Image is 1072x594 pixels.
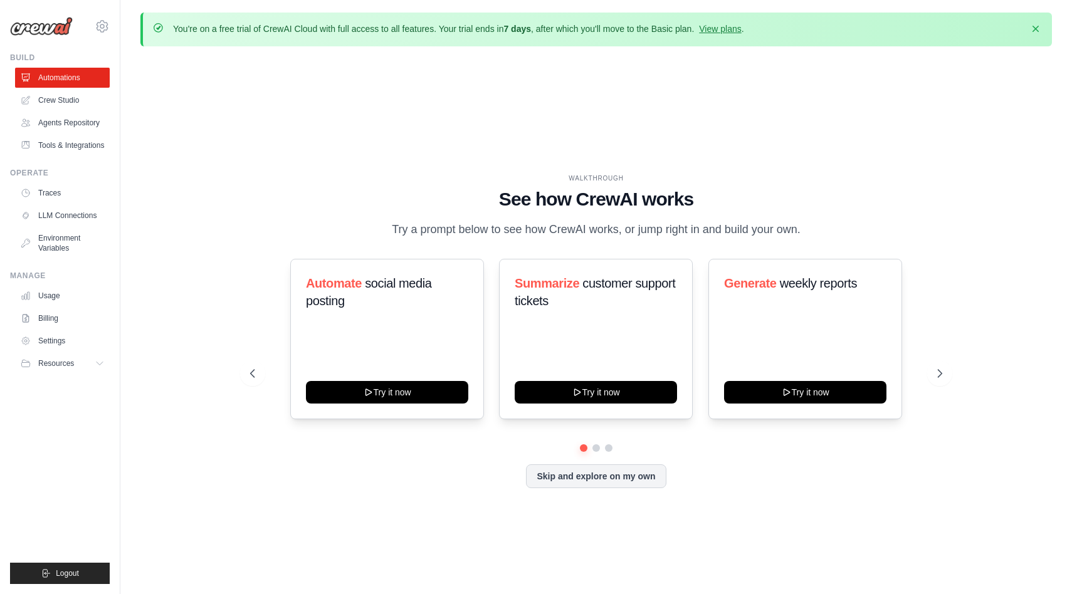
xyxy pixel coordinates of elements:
[56,568,79,578] span: Logout
[15,228,110,258] a: Environment Variables
[10,53,110,63] div: Build
[386,221,807,239] p: Try a prompt below to see how CrewAI works, or jump right in and build your own.
[15,68,110,88] a: Automations
[1009,534,1072,594] iframe: Chat Widget
[306,381,468,404] button: Try it now
[15,206,110,226] a: LLM Connections
[699,24,741,34] a: View plans
[526,464,666,488] button: Skip and explore on my own
[15,183,110,203] a: Traces
[250,188,942,211] h1: See how CrewAI works
[15,353,110,373] button: Resources
[173,23,744,35] p: You're on a free trial of CrewAI Cloud with full access to all features. Your trial ends in , aft...
[15,331,110,351] a: Settings
[10,17,73,36] img: Logo
[503,24,531,34] strong: 7 days
[10,563,110,584] button: Logout
[15,308,110,328] a: Billing
[15,113,110,133] a: Agents Repository
[724,381,886,404] button: Try it now
[515,276,675,308] span: customer support tickets
[15,286,110,306] a: Usage
[306,276,362,290] span: Automate
[515,276,579,290] span: Summarize
[10,271,110,281] div: Manage
[515,381,677,404] button: Try it now
[10,168,110,178] div: Operate
[306,276,432,308] span: social media posting
[250,174,942,183] div: WALKTHROUGH
[724,276,777,290] span: Generate
[38,358,74,368] span: Resources
[779,276,856,290] span: weekly reports
[15,135,110,155] a: Tools & Integrations
[15,90,110,110] a: Crew Studio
